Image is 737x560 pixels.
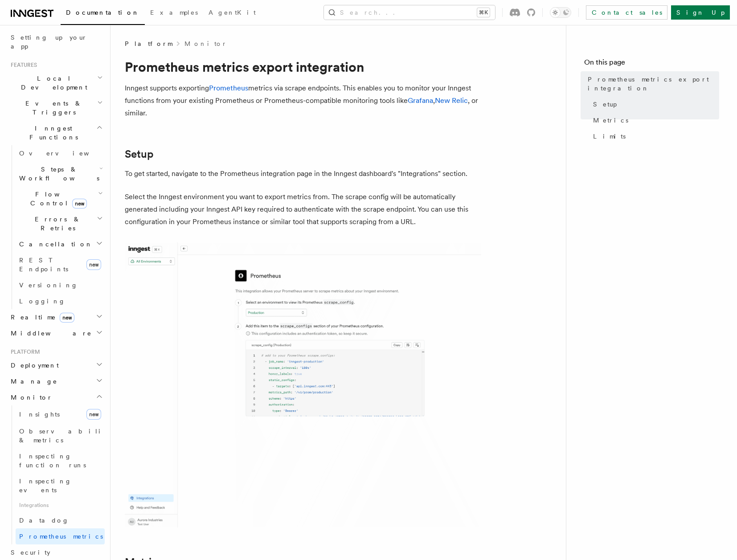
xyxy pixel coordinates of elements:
[16,240,93,249] span: Cancellation
[586,5,667,20] a: Contact sales
[7,348,40,356] span: Platform
[19,298,66,305] span: Logging
[7,61,37,69] span: Features
[590,128,719,144] a: Limits
[19,150,111,157] span: Overview
[16,215,97,233] span: Errors & Retries
[16,528,105,544] a: Prometheus metrics
[7,124,96,142] span: Inngest Functions
[86,259,101,270] span: new
[7,120,105,145] button: Inngest Functions
[324,5,495,20] button: Search...⌘K
[550,7,571,18] button: Toggle dark mode
[7,29,105,54] a: Setting up your app
[7,373,105,389] button: Manage
[19,257,68,273] span: REST Endpoints
[11,34,87,50] span: Setting up your app
[7,361,59,370] span: Deployment
[19,533,103,540] span: Prometheus metrics
[16,473,105,498] a: Inspecting events
[16,293,105,309] a: Logging
[72,199,87,208] span: new
[16,512,105,528] a: Datadog
[19,478,72,494] span: Inspecting events
[584,57,719,71] h4: On this page
[125,39,172,48] span: Platform
[16,190,98,208] span: Flow Control
[590,96,719,112] a: Setup
[19,411,60,418] span: Insights
[16,405,105,423] a: Insightsnew
[11,549,50,556] span: Security
[588,75,719,93] span: Prometheus metrics export integration
[209,9,256,16] span: AgentKit
[7,95,105,120] button: Events & Triggers
[19,428,111,444] span: Observability & metrics
[16,161,105,186] button: Steps & Workflows
[7,329,92,338] span: Middleware
[16,211,105,236] button: Errors & Retries
[86,409,101,420] span: new
[7,99,97,117] span: Events & Triggers
[19,282,78,289] span: Versioning
[584,71,719,96] a: Prometheus metrics export integration
[477,8,490,17] kbd: ⌘K
[16,165,99,183] span: Steps & Workflows
[408,96,433,105] a: Grafana
[593,116,628,125] span: Metrics
[7,145,105,309] div: Inngest Functions
[19,453,86,469] span: Inspecting function runs
[125,148,154,160] a: Setup
[209,84,248,92] a: Prometheus
[16,277,105,293] a: Versioning
[60,313,74,323] span: new
[593,132,626,141] span: Limits
[7,325,105,341] button: Middleware
[7,377,57,386] span: Manage
[7,313,74,322] span: Realtime
[125,82,481,119] p: Inngest supports exporting metrics via scrape endpoints. This enables you to monitor your Inngest...
[16,186,105,211] button: Flow Controlnew
[7,405,105,544] div: Monitor
[125,168,481,180] p: To get started, navigate to the Prometheus integration page in the Inngest dashboard's "Integrati...
[435,96,468,105] a: New Relic
[61,3,145,25] a: Documentation
[7,309,105,325] button: Realtimenew
[7,70,105,95] button: Local Development
[7,357,105,373] button: Deployment
[66,9,139,16] span: Documentation
[125,242,481,527] img: Prometheus integration page
[16,252,105,277] a: REST Endpointsnew
[7,74,97,92] span: Local Development
[19,517,69,524] span: Datadog
[16,498,105,512] span: Integrations
[145,3,203,24] a: Examples
[16,423,105,448] a: Observability & metrics
[7,389,105,405] button: Monitor
[125,59,481,75] h1: Prometheus metrics export integration
[16,236,105,252] button: Cancellation
[184,39,227,48] a: Monitor
[7,393,53,402] span: Monitor
[671,5,730,20] a: Sign Up
[16,448,105,473] a: Inspecting function runs
[593,100,617,109] span: Setup
[16,145,105,161] a: Overview
[590,112,719,128] a: Metrics
[203,3,261,24] a: AgentKit
[125,191,481,228] p: Select the Inngest environment you want to export metrics from. The scrape config will be automat...
[150,9,198,16] span: Examples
